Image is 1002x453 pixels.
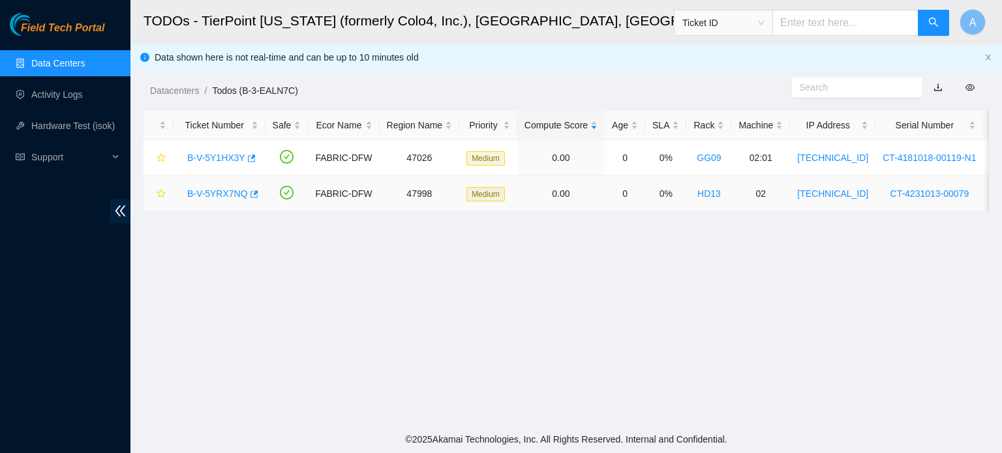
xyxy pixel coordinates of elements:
input: Search [799,80,905,95]
span: check-circle [280,150,294,164]
span: eye [965,83,975,92]
footer: © 2025 Akamai Technologies, Inc. All Rights Reserved. Internal and Confidential. [130,426,1002,453]
td: 0% [645,176,686,212]
td: 0.00 [517,176,605,212]
span: close [984,53,992,61]
span: A [969,14,977,31]
span: read [16,153,25,162]
img: Akamai Technologies [10,13,66,36]
span: double-left [110,199,130,223]
span: Support [31,144,108,170]
a: CT-4231013-00079 [890,188,969,199]
a: Todos (B-3-EALN7C) [212,85,298,96]
a: [TECHNICAL_ID] [797,188,868,199]
a: GG09 [697,153,721,163]
a: Hardware Test (isok) [31,121,115,131]
a: Akamai TechnologiesField Tech Portal [10,23,104,40]
td: 47998 [380,176,460,212]
button: A [960,9,986,35]
a: Data Centers [31,58,85,68]
a: Datacenters [150,85,199,96]
a: Activity Logs [31,89,83,100]
td: 0.00 [517,140,605,176]
a: download [934,82,943,93]
span: / [204,85,207,96]
td: FABRIC-DFW [308,176,379,212]
td: 47026 [380,140,460,176]
td: 0% [645,140,686,176]
button: close [984,53,992,62]
td: 02 [731,176,790,212]
a: CT-4181018-00119-N1 [883,153,976,163]
span: Ticket ID [682,13,765,33]
button: star [151,147,166,168]
span: Field Tech Portal [21,22,104,35]
td: 0 [605,140,645,176]
button: star [151,183,166,204]
input: Enter text here... [772,10,918,36]
span: Medium [466,151,505,166]
button: search [918,10,949,36]
span: check-circle [280,186,294,199]
button: download [924,77,952,98]
a: B-V-5Y1HX3Y [187,153,245,163]
span: star [157,189,166,199]
td: 02:01 [731,140,790,176]
td: FABRIC-DFW [308,140,379,176]
span: search [928,17,939,29]
a: HD13 [697,188,721,199]
a: [TECHNICAL_ID] [797,153,868,163]
span: Medium [466,187,505,201]
span: star [157,153,166,164]
td: 0 [605,176,645,212]
a: B-V-5YRX7NQ [187,188,248,199]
